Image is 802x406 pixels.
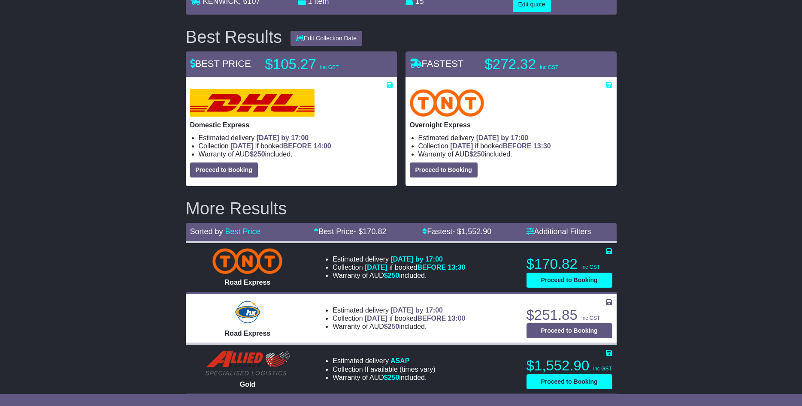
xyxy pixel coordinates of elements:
p: $251.85 [527,307,612,324]
span: BEFORE [417,315,446,322]
button: Proceed to Booking [410,162,478,177]
li: Warranty of AUD included. [199,150,393,158]
span: inc GST [593,366,611,372]
span: If available (times vary) [365,366,436,373]
li: Collection [418,142,612,150]
span: - $ [354,227,386,236]
span: - $ [452,227,491,236]
li: Collection [333,365,435,373]
span: [DATE] by 17:00 [390,256,443,263]
li: Collection [333,263,465,271]
span: 250 [473,150,485,158]
span: BEFORE [503,142,532,150]
img: TNT Domestic: Overnight Express [410,89,484,117]
span: if booked [230,142,331,150]
span: 250 [388,374,399,381]
span: [DATE] [365,264,387,271]
span: 13:30 [448,264,466,271]
a: Fastest- $1,552.90 [422,227,491,236]
p: $170.82 [527,256,612,273]
span: $ [384,374,399,381]
li: Estimated delivery [333,357,435,365]
button: Proceed to Booking [527,323,612,338]
span: 250 [254,150,265,158]
span: $ [469,150,485,158]
span: BEFORE [283,142,312,150]
span: BEST PRICE [190,58,251,69]
a: Best Price [225,227,260,236]
span: 250 [388,272,399,279]
p: $105.27 [265,56,372,73]
span: 170.82 [363,227,386,236]
span: inc GST [540,64,558,70]
li: Warranty of AUD included. [333,373,435,382]
button: Proceed to Booking [527,374,612,389]
li: Estimated delivery [418,134,612,142]
span: $ [384,272,399,279]
img: Hunter Express: Road Express [233,299,262,325]
span: if booked [450,142,551,150]
span: 13:00 [448,315,466,322]
span: inc GST [581,264,600,270]
button: Edit Collection Date [291,31,362,46]
p: Overnight Express [410,121,612,129]
span: $ [250,150,265,158]
img: Allied Express Local Courier: Gold [205,350,291,376]
li: Collection [333,314,465,322]
span: BEFORE [417,264,446,271]
span: $ [384,323,399,330]
img: DHL: Domestic Express [190,89,315,117]
span: Gold [240,381,255,388]
button: Proceed to Booking [190,162,258,177]
span: 13:30 [533,142,551,150]
button: Proceed to Booking [527,273,612,288]
p: $272.32 [485,56,592,73]
span: inc GST [581,315,600,321]
span: Road Express [225,330,271,337]
span: if booked [365,315,465,322]
span: inc GST [320,64,339,70]
li: Estimated delivery [333,255,465,263]
span: [DATE] by 17:00 [257,134,309,141]
span: 250 [388,323,399,330]
span: if booked [365,264,465,271]
span: [DATE] [365,315,387,322]
span: ASAP [390,357,409,364]
span: [DATE] [450,142,473,150]
span: 14:00 [314,142,331,150]
img: TNT Domestic: Road Express [212,248,282,274]
p: Domestic Express [190,121,393,129]
p: $1,552.90 [527,357,612,374]
span: [DATE] by 17:00 [476,134,529,141]
div: Best Results [182,27,287,46]
span: 1,552.90 [461,227,491,236]
h2: More Results [186,199,617,218]
li: Warranty of AUD included. [333,271,465,280]
span: Sorted by [190,227,223,236]
li: Warranty of AUD included. [333,322,465,331]
span: FASTEST [410,58,464,69]
li: Estimated delivery [199,134,393,142]
li: Collection [199,142,393,150]
a: Best Price- $170.82 [314,227,386,236]
span: [DATE] by 17:00 [390,307,443,314]
li: Estimated delivery [333,306,465,314]
span: [DATE] [230,142,253,150]
span: Road Express [225,279,271,286]
li: Warranty of AUD included. [418,150,612,158]
a: Additional Filters [527,227,591,236]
